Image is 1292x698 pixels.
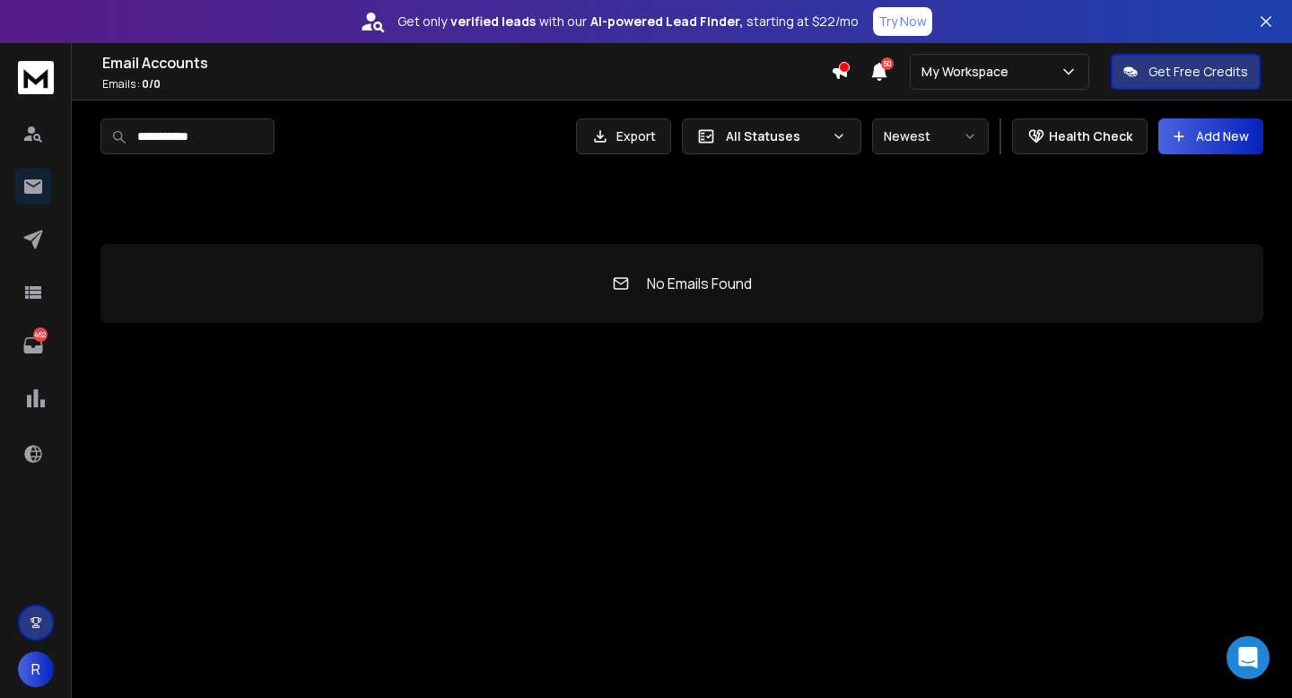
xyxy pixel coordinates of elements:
p: Health Check [1049,127,1132,145]
p: No Emails Found [647,273,752,294]
button: R [18,651,54,687]
img: logo [18,61,54,94]
div: Open Intercom Messenger [1227,636,1270,679]
button: Export [576,118,671,154]
p: Emails : [102,77,831,92]
button: Add New [1158,118,1263,154]
p: All Statuses [726,127,825,145]
p: Get Free Credits [1148,63,1248,81]
strong: AI-powered Lead Finder, [590,13,743,31]
button: Health Check [1012,118,1148,154]
p: Try Now [878,13,927,31]
span: 50 [881,57,894,70]
p: Get only with our starting at $22/mo [397,13,859,31]
strong: verified leads [450,13,536,31]
p: My Workspace [921,63,1016,81]
span: 0 / 0 [142,76,161,92]
button: Try Now [873,7,932,36]
p: 462 [33,327,48,342]
h1: Email Accounts [102,52,831,74]
a: 462 [15,327,51,363]
button: Newest [872,118,989,154]
button: Get Free Credits [1111,54,1261,90]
